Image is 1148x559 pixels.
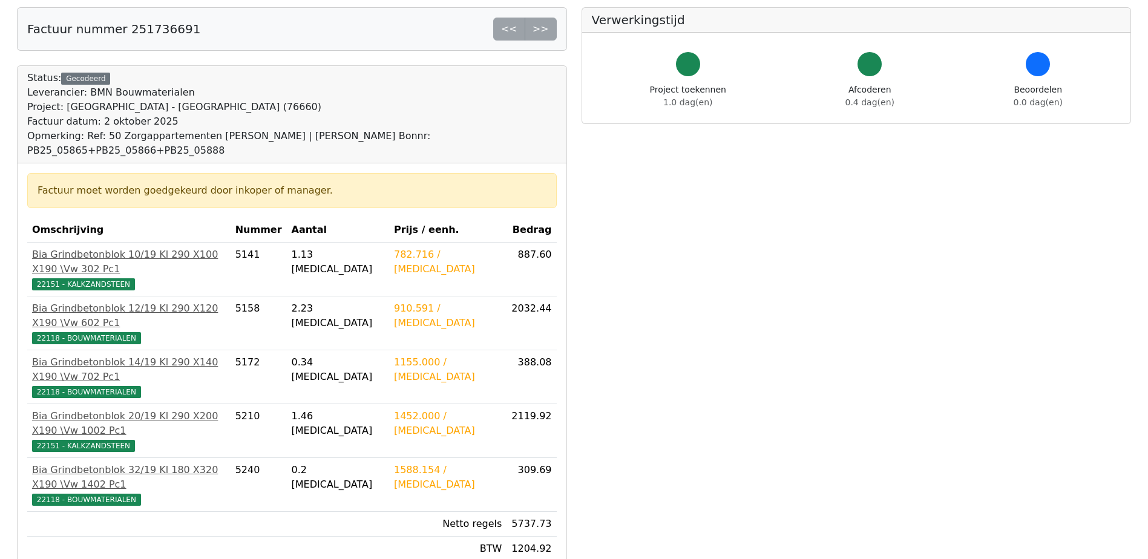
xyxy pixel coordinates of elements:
div: Project: [GEOGRAPHIC_DATA] - [GEOGRAPHIC_DATA] (76660) [27,100,557,114]
div: 1.13 [MEDICAL_DATA] [292,247,384,276]
div: Beoordelen [1014,83,1063,109]
div: 0.34 [MEDICAL_DATA] [292,355,384,384]
th: Omschrijving [27,218,231,243]
th: Aantal [287,218,389,243]
div: Factuur datum: 2 oktober 2025 [27,114,557,129]
div: 1452.000 / [MEDICAL_DATA] [394,409,502,438]
div: Bia Grindbetonblok 10/19 Kl 290 X100 X190 \Vw 302 Pc1 [32,247,226,276]
td: 5141 [231,243,287,296]
td: 388.08 [507,350,556,404]
span: 0.0 dag(en) [1014,97,1063,107]
div: Opmerking: Ref: 50 Zorgappartementen [PERSON_NAME] | [PERSON_NAME] Bonnr: PB25_05865+PB25_05866+P... [27,129,557,158]
th: Bedrag [507,218,556,243]
div: Afcoderen [845,83,894,109]
td: 5240 [231,458,287,512]
a: Bia Grindbetonblok 12/19 Kl 290 X120 X190 \Vw 602 Pc122118 - BOUWMATERIALEN [32,301,226,345]
div: 1155.000 / [MEDICAL_DATA] [394,355,502,384]
div: 910.591 / [MEDICAL_DATA] [394,301,502,330]
h5: Factuur nummer 251736691 [27,22,200,36]
td: 5210 [231,404,287,458]
span: 22118 - BOUWMATERIALEN [32,332,141,344]
td: 2032.44 [507,296,556,350]
th: Nummer [231,218,287,243]
div: 1.46 [MEDICAL_DATA] [292,409,384,438]
td: 5172 [231,350,287,404]
a: Bia Grindbetonblok 14/19 Kl 290 X140 X190 \Vw 702 Pc122118 - BOUWMATERIALEN [32,355,226,399]
span: 22118 - BOUWMATERIALEN [32,494,141,506]
div: Leverancier: BMN Bouwmaterialen [27,85,557,100]
a: Bia Grindbetonblok 32/19 Kl 180 X320 X190 \Vw 1402 Pc122118 - BOUWMATERIALEN [32,463,226,506]
div: Bia Grindbetonblok 20/19 Kl 290 X200 X190 \Vw 1002 Pc1 [32,409,226,438]
td: Netto regels [389,512,507,537]
div: Gecodeerd [61,73,110,85]
div: Project toekennen [650,83,726,109]
div: 2.23 [MEDICAL_DATA] [292,301,384,330]
h5: Verwerkingstijd [592,13,1121,27]
span: 22151 - KALKZANDSTEEN [32,440,135,452]
span: 22118 - BOUWMATERIALEN [32,386,141,398]
td: 309.69 [507,458,556,512]
div: Bia Grindbetonblok 32/19 Kl 180 X320 X190 \Vw 1402 Pc1 [32,463,226,492]
span: 1.0 dag(en) [663,97,712,107]
td: 2119.92 [507,404,556,458]
div: Factuur moet worden goedgekeurd door inkoper of manager. [38,183,546,198]
span: 22151 - KALKZANDSTEEN [32,278,135,290]
div: Bia Grindbetonblok 14/19 Kl 290 X140 X190 \Vw 702 Pc1 [32,355,226,384]
td: 5737.73 [507,512,556,537]
td: 5158 [231,296,287,350]
a: Bia Grindbetonblok 10/19 Kl 290 X100 X190 \Vw 302 Pc122151 - KALKZANDSTEEN [32,247,226,291]
td: 887.60 [507,243,556,296]
div: 1588.154 / [MEDICAL_DATA] [394,463,502,492]
div: Bia Grindbetonblok 12/19 Kl 290 X120 X190 \Vw 602 Pc1 [32,301,226,330]
a: Bia Grindbetonblok 20/19 Kl 290 X200 X190 \Vw 1002 Pc122151 - KALKZANDSTEEN [32,409,226,453]
div: 0.2 [MEDICAL_DATA] [292,463,384,492]
span: 0.4 dag(en) [845,97,894,107]
th: Prijs / eenh. [389,218,507,243]
div: 782.716 / [MEDICAL_DATA] [394,247,502,276]
div: Status: [27,71,557,158]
